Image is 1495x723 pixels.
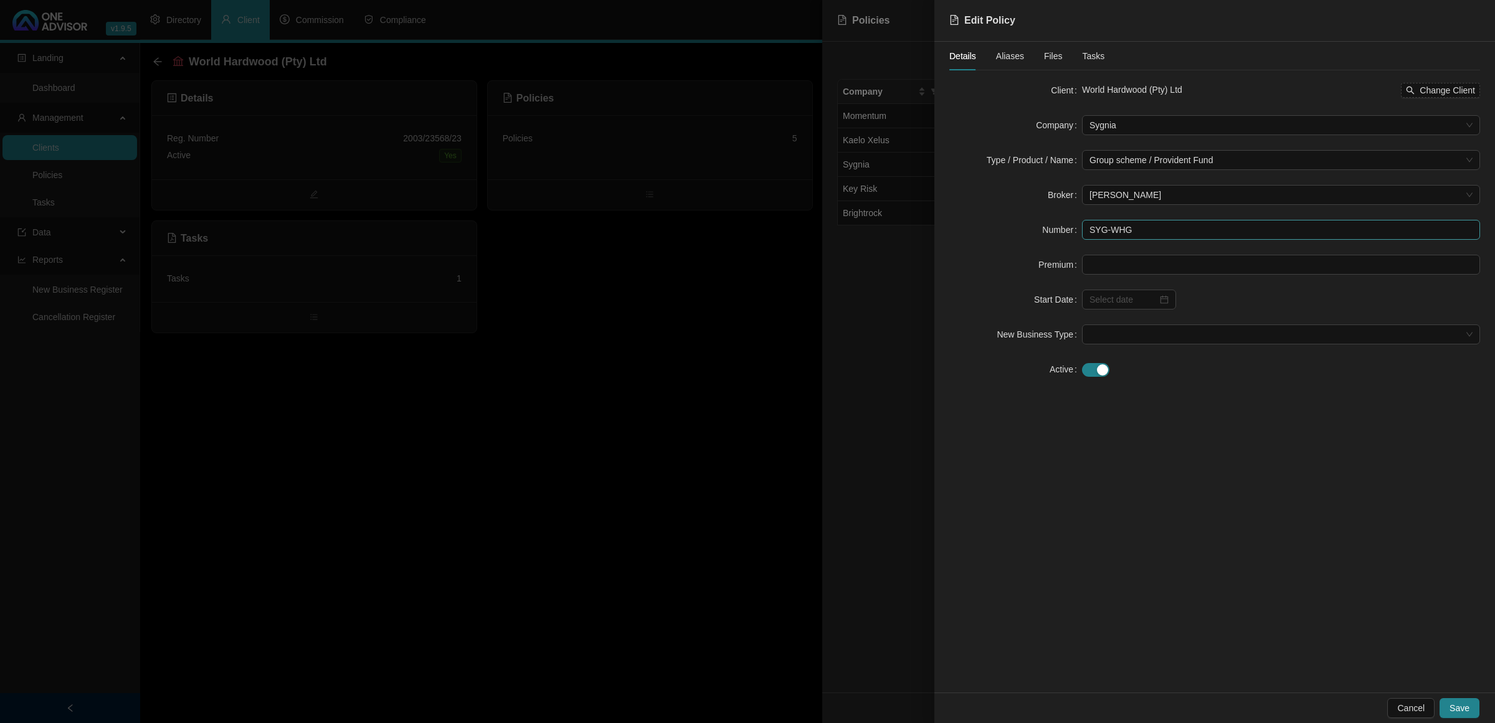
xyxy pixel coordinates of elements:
[1044,52,1063,60] span: Files
[1089,186,1473,204] span: Marc Bormann
[949,15,959,25] span: file-text
[1089,116,1473,135] span: Sygnia
[1038,255,1082,275] label: Premium
[1397,701,1425,715] span: Cancel
[1082,85,1182,95] span: World Hardwood (Pty) Ltd
[1048,185,1082,205] label: Broker
[1034,290,1082,310] label: Start Date
[1089,293,1157,306] input: Select date
[1406,86,1415,95] span: search
[1401,83,1480,98] button: Change Client
[996,52,1024,60] span: Aliases
[1089,151,1473,169] span: Group scheme / Provident Fund
[1050,359,1082,379] label: Active
[1440,698,1479,718] button: Save
[1036,115,1082,135] label: Company
[964,15,1015,26] span: Edit Policy
[997,324,1082,344] label: New Business Type
[1450,701,1469,715] span: Save
[1083,52,1105,60] span: Tasks
[1420,83,1475,97] span: Change Client
[1042,220,1082,240] label: Number
[987,150,1082,170] label: Type / Product / Name
[1387,698,1435,718] button: Cancel
[1051,80,1082,100] label: Client
[949,52,976,60] span: Details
